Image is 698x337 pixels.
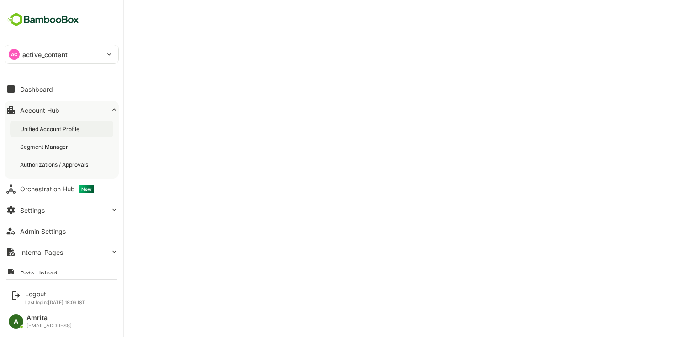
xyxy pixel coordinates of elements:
[26,314,72,322] div: Amrita
[20,125,81,133] div: Unified Account Profile
[9,314,23,329] div: A
[25,300,85,305] p: Last login: [DATE] 18:06 IST
[26,323,72,329] div: [EMAIL_ADDRESS]
[20,161,90,168] div: Authorizations / Approvals
[9,49,20,60] div: AC
[5,180,119,198] button: Orchestration HubNew
[5,243,119,261] button: Internal Pages
[5,264,119,282] button: Data Upload
[20,206,45,214] div: Settings
[20,85,53,93] div: Dashboard
[5,45,118,63] div: ACactive_content
[25,290,85,298] div: Logout
[5,11,82,28] img: BambooboxFullLogoMark.5f36c76dfaba33ec1ec1367b70bb1252.svg
[20,143,70,151] div: Segment Manager
[5,101,119,119] button: Account Hub
[79,185,94,193] span: New
[20,227,66,235] div: Admin Settings
[20,269,58,277] div: Data Upload
[22,50,68,59] p: active_content
[20,106,59,114] div: Account Hub
[20,248,63,256] div: Internal Pages
[5,80,119,98] button: Dashboard
[20,185,94,193] div: Orchestration Hub
[5,201,119,219] button: Settings
[5,222,119,240] button: Admin Settings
